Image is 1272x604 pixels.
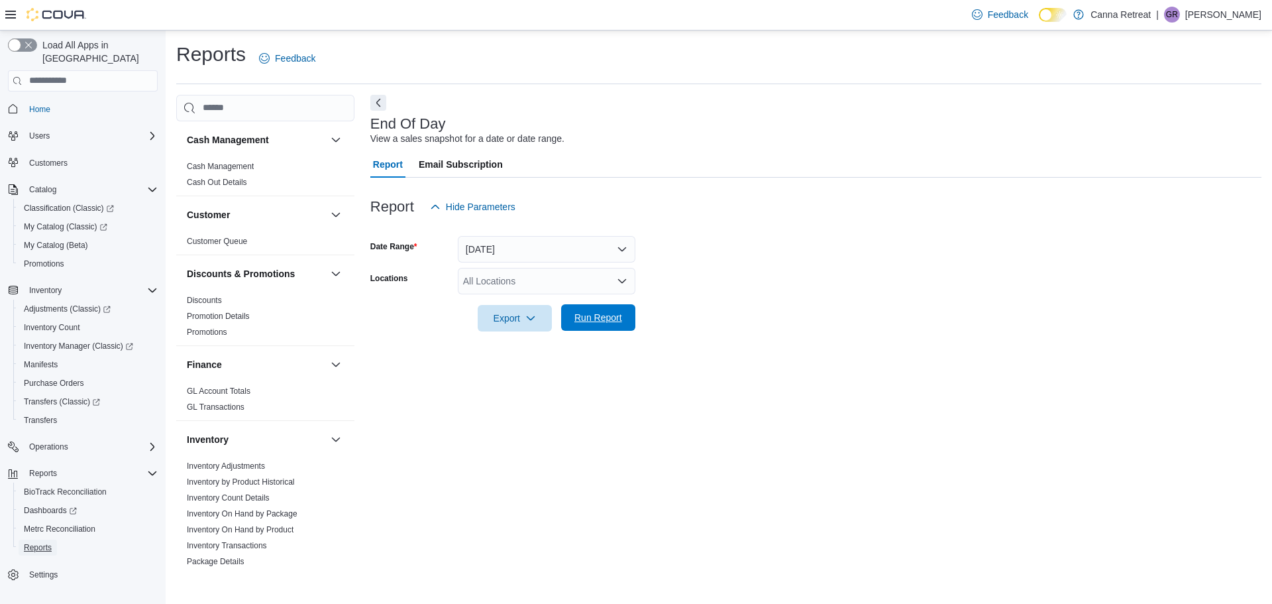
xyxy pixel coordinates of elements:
span: Inventory Count [24,322,80,333]
span: My Catalog (Classic) [19,219,158,235]
a: BioTrack Reconciliation [19,484,112,500]
span: Inventory Transactions [187,540,267,551]
a: Classification (Classic) [13,199,163,217]
span: Inventory Count [19,320,158,335]
span: Users [24,128,158,144]
a: Adjustments (Classic) [19,301,116,317]
h1: Reports [176,41,246,68]
a: Cash Out Details [187,178,247,187]
button: Inventory [328,432,344,448]
button: Metrc Reconciliation [13,520,163,538]
button: Cash Management [328,132,344,148]
button: Customers [3,153,163,172]
div: View a sales snapshot for a date or date range. [370,132,564,146]
a: Inventory Manager (Classic) [19,338,138,354]
a: Transfers [19,412,62,428]
button: Customer [328,207,344,223]
a: My Catalog (Classic) [19,219,113,235]
a: Inventory Transactions [187,541,267,550]
a: Inventory Manager (Classic) [13,337,163,355]
span: My Catalog (Beta) [24,240,88,251]
a: Customers [24,155,73,171]
a: Inventory On Hand by Package [187,509,297,518]
span: Operations [24,439,158,455]
a: Settings [24,567,63,583]
a: Promotions [187,328,227,337]
span: Transfers (Classic) [24,396,100,407]
button: Users [3,127,163,145]
div: Finance [176,383,354,420]
span: Classification (Classic) [19,200,158,216]
button: Purchase Orders [13,374,163,393]
a: Dashboards [13,501,163,520]
div: Gustavo Ramos [1164,7,1180,23]
span: Email Subscription [419,151,503,178]
a: Customer Queue [187,237,247,246]
a: Feedback [967,1,1033,28]
a: My Catalog (Classic) [13,217,163,236]
button: Hide Parameters [425,194,521,220]
span: Customers [29,158,68,168]
button: Open list of options [617,276,627,286]
h3: Discounts & Promotions [187,267,295,280]
a: Inventory On Hand by Product [187,525,293,534]
span: Dark Mode [1039,22,1039,23]
button: Transfers [13,411,163,430]
p: Canna Retreat [1090,7,1151,23]
button: Next [370,95,386,111]
span: Users [29,131,50,141]
span: Manifests [19,357,158,373]
span: Metrc Reconciliation [19,521,158,537]
span: My Catalog (Classic) [24,221,107,232]
a: Inventory by Product Historical [187,477,295,487]
button: Catalog [24,182,62,198]
span: Home [29,104,50,115]
a: Discounts [187,296,222,305]
h3: Customer [187,208,230,221]
button: Promotions [13,255,163,273]
button: Finance [328,357,344,373]
h3: Cash Management [187,133,269,147]
button: Customer [187,208,325,221]
a: Inventory Count [19,320,85,335]
span: GL Transactions [187,402,244,412]
a: Classification (Classic) [19,200,119,216]
span: Promotion Details [187,311,250,322]
span: Purchase Orders [19,375,158,391]
a: Purchase Orders [19,375,89,391]
a: Adjustments (Classic) [13,300,163,318]
button: Settings [3,565,163,584]
h3: Finance [187,358,222,371]
span: Inventory by Product Historical [187,477,295,487]
button: Discounts & Promotions [187,267,325,280]
span: Promotions [24,259,64,269]
span: Inventory On Hand by Package [187,509,297,519]
span: BioTrack Reconciliation [19,484,158,500]
p: | [1156,7,1159,23]
span: Operations [29,442,68,452]
span: Inventory Manager (Classic) [24,341,133,351]
a: Home [24,101,56,117]
button: Inventory [187,433,325,446]
span: Reports [19,540,158,556]
button: Finance [187,358,325,371]
label: Date Range [370,241,417,252]
div: Cash Management [176,158,354,196]
span: Export [486,305,544,332]
button: Home [3,99,163,119]
a: Promotions [19,256,70,272]
a: My Catalog (Beta) [19,237,93,253]
button: BioTrack Reconciliation [13,483,163,501]
span: Transfers [24,415,57,426]
span: Load All Apps in [GEOGRAPHIC_DATA] [37,38,158,65]
span: Purchase Orders [24,378,84,389]
span: Reports [24,465,158,481]
span: Adjustments (Classic) [24,304,111,314]
button: Reports [13,538,163,557]
button: Reports [3,464,163,483]
span: Home [24,101,158,117]
span: My Catalog (Beta) [19,237,158,253]
span: Cash Management [187,161,254,172]
div: Customer [176,233,354,255]
span: Settings [24,566,158,583]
